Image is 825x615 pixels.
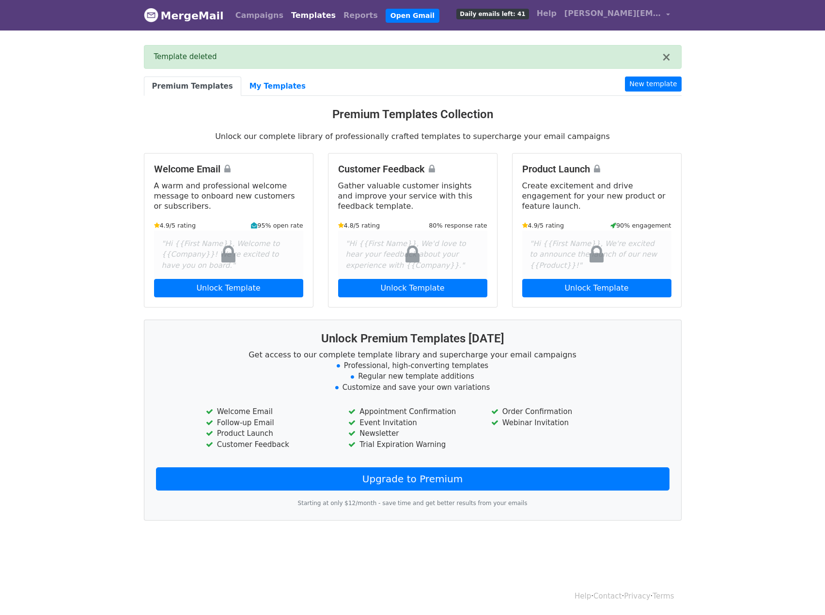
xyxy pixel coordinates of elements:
p: Unlock our complete library of professionally crafted templates to supercharge your email campaigns [144,131,682,141]
a: MergeMail [144,5,224,26]
small: 95% open rate [251,221,303,230]
a: My Templates [241,77,314,96]
a: Terms [653,592,674,600]
button: × [661,51,671,63]
a: Daily emails left: 41 [452,4,532,23]
small: 90% engagement [610,221,671,230]
small: 4.8/5 rating [338,221,380,230]
li: Professional, high-converting templates [156,360,669,371]
a: Privacy [624,592,650,600]
div: Template deleted [154,51,662,62]
span: [PERSON_NAME][EMAIL_ADDRESS][DOMAIN_NAME] [564,8,661,19]
a: Help [575,592,591,600]
div: "Hi {{First Name}}, We're excited to announce the launch of our new {{Product}}!" [522,231,671,279]
li: Event Invitation [348,417,476,429]
div: "Hi {{First Name}}, We'd love to hear your feedback about your experience with {{Company}}." [338,231,487,279]
div: "Hi {{First Name}}, Welcome to {{Company}}! We're excited to have you on board." [154,231,303,279]
li: Order Confirmation [491,406,619,417]
li: Regular new template additions [156,371,669,382]
li: Trial Expiration Warning [348,439,476,450]
a: Premium Templates [144,77,241,96]
li: Product Launch [206,428,334,439]
a: Unlock Template [154,279,303,297]
a: Open Gmail [386,9,439,23]
h3: Premium Templates Collection [144,108,682,122]
a: Contact [593,592,622,600]
a: Campaigns [232,6,287,25]
p: Starting at only $12/month - save time and get better results from your emails [156,498,669,508]
a: Reports [340,6,382,25]
li: Appointment Confirmation [348,406,476,417]
p: Gather valuable customer insights and improve your service with this feedback template. [338,181,487,211]
li: Welcome Email [206,406,334,417]
a: Unlock Template [522,279,671,297]
a: Unlock Template [338,279,487,297]
a: Upgrade to Premium [156,467,669,491]
li: Newsletter [348,428,476,439]
li: Customer Feedback [206,439,334,450]
a: Help [533,4,560,23]
a: Templates [287,6,340,25]
img: MergeMail logo [144,8,158,22]
small: 4.9/5 rating [522,221,564,230]
small: 4.9/5 rating [154,221,196,230]
h3: Unlock Premium Templates [DATE] [156,332,669,346]
li: Customize and save your own variations [156,382,669,393]
a: New template [625,77,681,92]
li: Follow-up Email [206,417,334,429]
p: Create excitement and drive engagement for your new product or feature launch. [522,181,671,211]
span: Daily emails left: 41 [456,9,529,19]
h4: Customer Feedback [338,163,487,175]
p: A warm and professional welcome message to onboard new customers or subscribers. [154,181,303,211]
h4: Welcome Email [154,163,303,175]
a: [PERSON_NAME][EMAIL_ADDRESS][DOMAIN_NAME] [560,4,674,27]
p: Get access to our complete template library and supercharge your email campaigns [156,350,669,360]
small: 80% response rate [429,221,487,230]
h4: Product Launch [522,163,671,175]
li: Webinar Invitation [491,417,619,429]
